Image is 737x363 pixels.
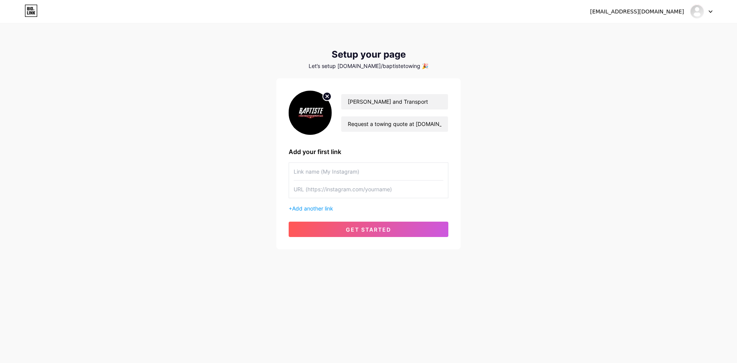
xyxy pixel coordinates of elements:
img: baptistetowing [690,4,704,19]
div: Setup your page [276,49,461,60]
div: [EMAIL_ADDRESS][DOMAIN_NAME] [590,8,684,16]
input: bio [341,116,448,132]
div: + [289,204,448,212]
input: Link name (My Instagram) [294,163,443,180]
span: Add another link [292,205,333,212]
input: URL (https://instagram.com/yourname) [294,181,443,198]
div: Let’s setup [DOMAIN_NAME]/baptistetowing 🎉 [276,63,461,69]
input: Your name [341,94,448,109]
span: get started [346,226,391,233]
button: get started [289,222,448,237]
img: profile pic [289,91,332,135]
div: Add your first link [289,147,448,156]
